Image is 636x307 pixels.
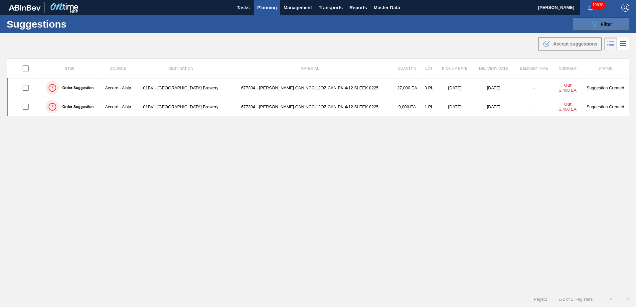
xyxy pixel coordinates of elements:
[621,4,629,12] img: Logout
[601,22,612,27] span: Filter
[319,4,343,12] span: Transports
[101,97,135,116] td: Accord - Alsip
[580,3,601,12] button: Notifications
[582,97,629,116] td: Suggestion Created
[227,78,393,97] td: 677304 - [PERSON_NAME] CAN NCC 12OZ CAN PK 4/12 SLEEK 0225
[227,97,393,116] td: 677304 - [PERSON_NAME] CAN NCC 12OZ CAN PK 4/12 SLEEK 0225
[349,4,367,12] span: Reports
[534,297,547,302] span: Page : 1
[559,66,577,70] span: Current
[473,97,514,116] td: [DATE]
[479,66,508,70] span: Delivery Date
[7,97,629,116] a: Order SuggestionAccord - Alsip01BV - [GEOGRAPHIC_DATA] Brewery677304 - [PERSON_NAME] CAN NCC 12OZ...
[617,38,629,50] div: Card Vision
[425,66,433,70] span: Lot
[538,37,602,51] button: Accept suggestions
[59,86,93,90] label: Order Suggestion
[135,97,227,116] td: 01BV - [GEOGRAPHIC_DATA] Brewery
[135,78,227,97] td: 01BV - [GEOGRAPHIC_DATA] Brewery
[236,4,250,12] span: Tasks
[283,4,312,12] span: Management
[564,102,571,107] strong: Out
[514,97,554,116] td: -
[582,78,629,97] td: Suggestion Created
[442,66,468,70] span: Pick up Date
[110,66,126,70] span: Source
[65,66,75,70] span: Step
[564,83,571,88] strong: Out
[421,78,436,97] td: 3 PL
[514,78,554,97] td: -
[398,66,417,70] span: Quantity
[559,88,577,93] span: 2,400 EA
[257,4,277,12] span: Planning
[557,297,593,302] span: 1 - 2 of 2 Registers
[7,20,125,28] h1: Suggestions
[553,41,597,47] span: Accept suggestions
[7,78,629,97] a: Order SuggestionAccord - Alsip01BV - [GEOGRAPHIC_DATA] Brewery677304 - [PERSON_NAME] CAN NCC 12OZ...
[168,66,193,70] span: Destination
[436,78,473,97] td: [DATE]
[393,97,421,116] td: 9,000 EA
[393,78,421,97] td: 27,000 EA
[520,66,548,70] span: Delivery Time
[301,66,319,70] span: Material
[598,66,612,70] span: Status
[573,18,629,31] button: Filter
[421,97,436,116] td: 1 PL
[101,78,135,97] td: Accord - Alsip
[436,97,473,116] td: [DATE]
[59,105,93,109] label: Order Suggestion
[374,4,400,12] span: Master Data
[9,5,41,11] img: TNhmsLtSVTkK8tSr43FrP2fwEKptu5GPRR3wAAAABJRU5ErkJggg==
[473,78,514,97] td: [DATE]
[591,1,605,9] span: 10638
[559,107,577,112] span: 2,400 EA
[604,38,617,50] div: List Vision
